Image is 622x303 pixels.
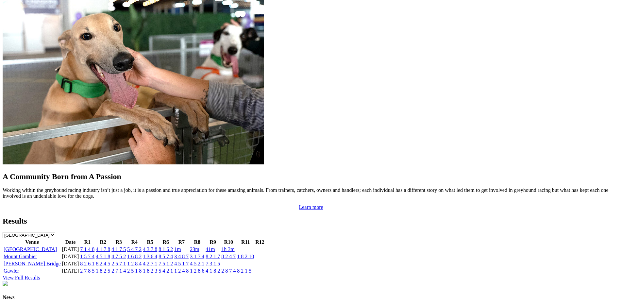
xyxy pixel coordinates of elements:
th: R3 [111,239,126,245]
a: 8 2 4 5 [96,261,110,266]
a: 1 2 8 6 [190,268,204,274]
a: 4 7 5 2 [111,254,126,259]
h2: Results [3,217,619,226]
td: [DATE] [62,253,79,260]
a: 4 5 2 1 [190,261,204,266]
a: Learn more [299,204,323,210]
a: 1 5 7 4 [80,254,94,259]
a: 4 1 7 8 [96,246,110,252]
th: R10 [221,239,236,245]
a: 4 3 7 8 [143,246,157,252]
a: View Full Results [3,275,40,280]
a: 8 2 4 7 [221,254,236,259]
a: 2 8 7 4 [221,268,236,274]
p: Working within the greyhound racing industry isn’t just a job, it is a passion and true appreciat... [3,187,619,199]
a: 4 2 7 1 [143,261,157,266]
a: 2 7 8 5 [80,268,94,274]
th: R5 [143,239,158,245]
th: R11 [237,239,254,245]
th: R12 [255,239,265,245]
a: 5 4 2 1 [159,268,173,274]
th: R6 [158,239,173,245]
a: 8 1 6 2 [159,246,173,252]
a: 1h 3m [221,246,234,252]
a: 1 6 8 2 [127,254,142,259]
a: 4 5 1 7 [174,261,189,266]
td: [DATE] [62,268,79,274]
a: 4 1 8 2 [206,268,220,274]
a: 23m [190,246,199,252]
h2: A Community Born from A Passion [3,172,619,181]
a: 8 2 1 5 [237,268,251,274]
a: 7 5 1 2 [159,261,173,266]
a: 2 7 1 4 [111,268,126,274]
a: 8 2 1 7 [206,254,220,259]
h4: News [3,295,619,300]
a: 1 8 2 3 [143,268,157,274]
a: 8 5 7 4 [159,254,173,259]
a: Gawler [4,268,19,274]
a: 8 2 6 1 [80,261,94,266]
a: 1 8 2 5 [96,268,110,274]
a: 2 5 7 1 [111,261,126,266]
a: 3 4 8 7 [174,254,189,259]
td: [DATE] [62,261,79,267]
a: 1 3 6 4 [143,254,157,259]
a: [PERSON_NAME] Bridge [4,261,61,266]
a: 4 1 7 5 [111,246,126,252]
th: R8 [190,239,205,245]
th: R4 [127,239,142,245]
th: Date [62,239,79,245]
a: 7 3 1 5 [206,261,220,266]
a: 2 5 1 8 [127,268,142,274]
a: 1 8 2 10 [237,254,254,259]
a: 1 2 4 8 [174,268,189,274]
a: 5 4 7 2 [127,246,142,252]
th: R7 [174,239,189,245]
th: R1 [80,239,95,245]
a: 41m [206,246,215,252]
th: R2 [95,239,110,245]
th: Venue [3,239,61,245]
a: 7 1 4 8 [80,246,94,252]
img: chasers_homepage.jpg [3,281,8,286]
th: R9 [205,239,220,245]
td: [DATE] [62,246,79,253]
a: 3 1 7 4 [190,254,204,259]
a: Mount Gambier [4,254,37,259]
a: [GEOGRAPHIC_DATA] [4,246,57,252]
a: 1m [174,246,181,252]
a: 1 2 8 4 [127,261,142,266]
a: 4 5 1 8 [96,254,110,259]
